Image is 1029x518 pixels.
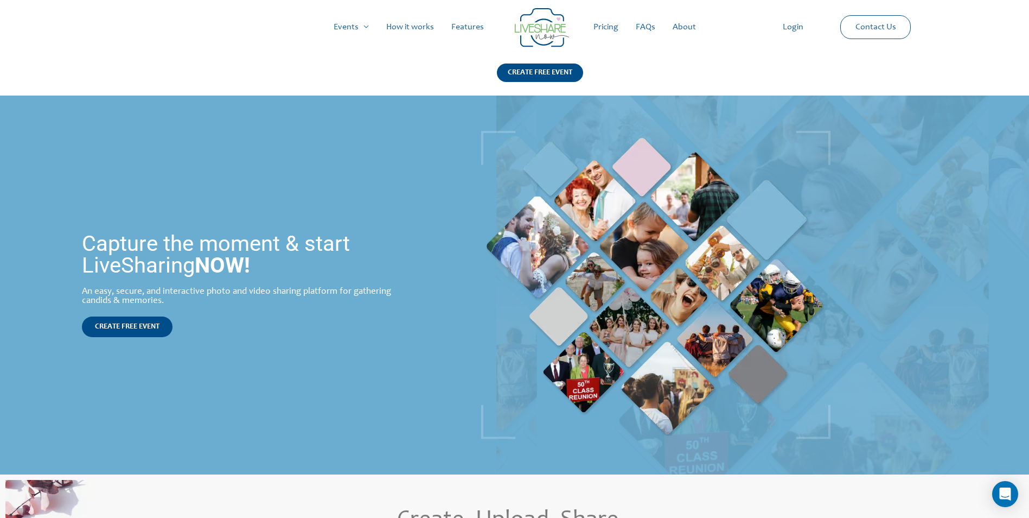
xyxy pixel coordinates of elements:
[481,131,830,439] img: LiveShare Moment | Live Photo Slideshow for Events | Create Free Events Album for Any Occasion
[19,10,1010,45] nav: Site Navigation
[195,252,250,278] strong: NOW!
[664,10,705,45] a: About
[325,10,378,45] a: Events
[774,10,812,45] a: Login
[992,481,1018,507] div: Open Intercom Messenger
[497,64,583,82] div: CREATE FREE EVENT
[443,10,493,45] a: Features
[515,8,569,47] img: Group 14 | Live Photo Slideshow for Events | Create Free Events Album for Any Occasion
[82,317,172,337] a: CREATE FREE EVENT
[82,233,411,276] h1: Capture the moment & start LiveSharing
[847,16,905,39] a: Contact Us
[82,287,411,306] div: An easy, secure, and interactive photo and video sharing platform for gathering candids & memories.
[95,323,159,331] span: CREATE FREE EVENT
[585,10,627,45] a: Pricing
[627,10,664,45] a: FAQs
[378,10,443,45] a: How it works
[497,64,583,96] a: CREATE FREE EVENT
